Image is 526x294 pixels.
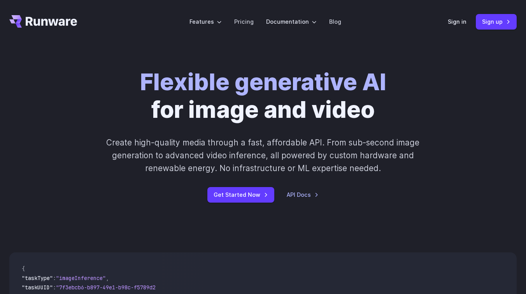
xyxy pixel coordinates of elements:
[106,275,109,282] span: ,
[207,187,274,202] a: Get Started Now
[22,265,25,272] span: {
[101,136,426,175] p: Create high-quality media through a fast, affordable API. From sub-second image generation to adv...
[53,284,56,291] span: :
[22,275,53,282] span: "taskType"
[22,284,53,291] span: "taskUUID"
[140,68,386,96] strong: Flexible generative AI
[140,68,386,124] h1: for image and video
[234,17,254,26] a: Pricing
[448,17,466,26] a: Sign in
[266,17,317,26] label: Documentation
[56,284,174,291] span: "7f3ebcb6-b897-49e1-b98c-f5789d2d40d7"
[189,17,222,26] label: Features
[53,275,56,282] span: :
[56,275,106,282] span: "imageInference"
[9,15,77,28] a: Go to /
[476,14,517,29] a: Sign up
[329,17,341,26] a: Blog
[287,190,319,199] a: API Docs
